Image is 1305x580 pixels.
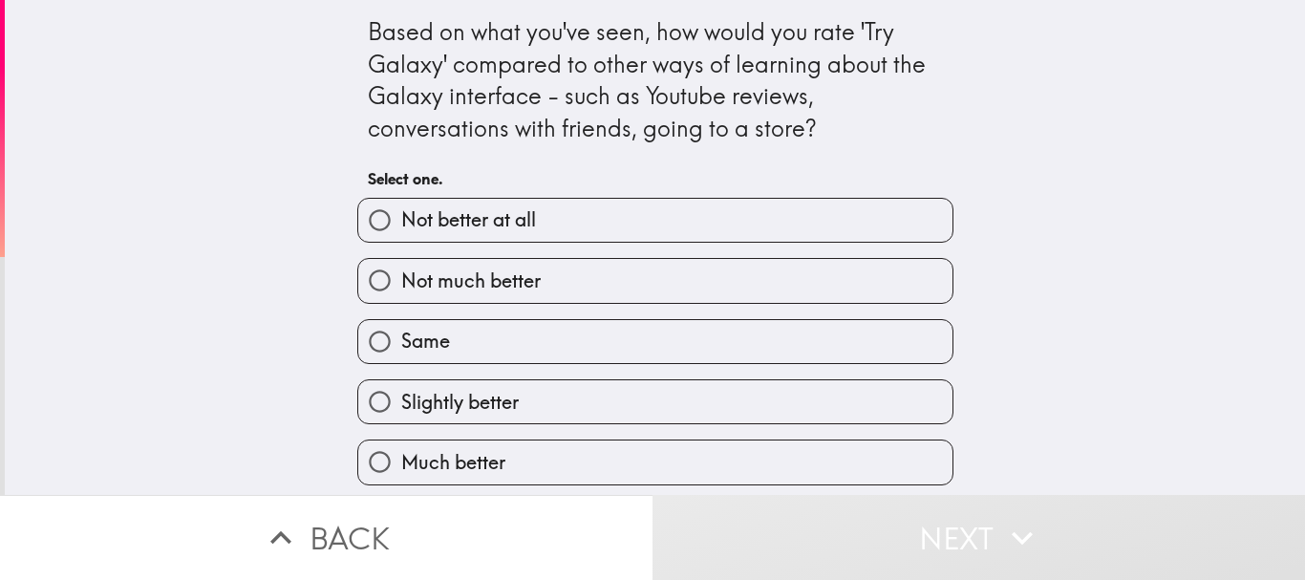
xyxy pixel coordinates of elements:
[401,449,505,476] span: Much better
[368,16,943,144] div: Based on what you've seen, how would you rate 'Try Galaxy' compared to other ways of learning abo...
[652,495,1305,580] button: Next
[401,206,536,233] span: Not better at all
[358,380,952,423] button: Slightly better
[358,259,952,302] button: Not much better
[358,199,952,242] button: Not better at all
[401,328,450,354] span: Same
[401,389,519,416] span: Slightly better
[368,168,943,189] h6: Select one.
[358,320,952,363] button: Same
[401,268,541,294] span: Not much better
[358,440,952,483] button: Much better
